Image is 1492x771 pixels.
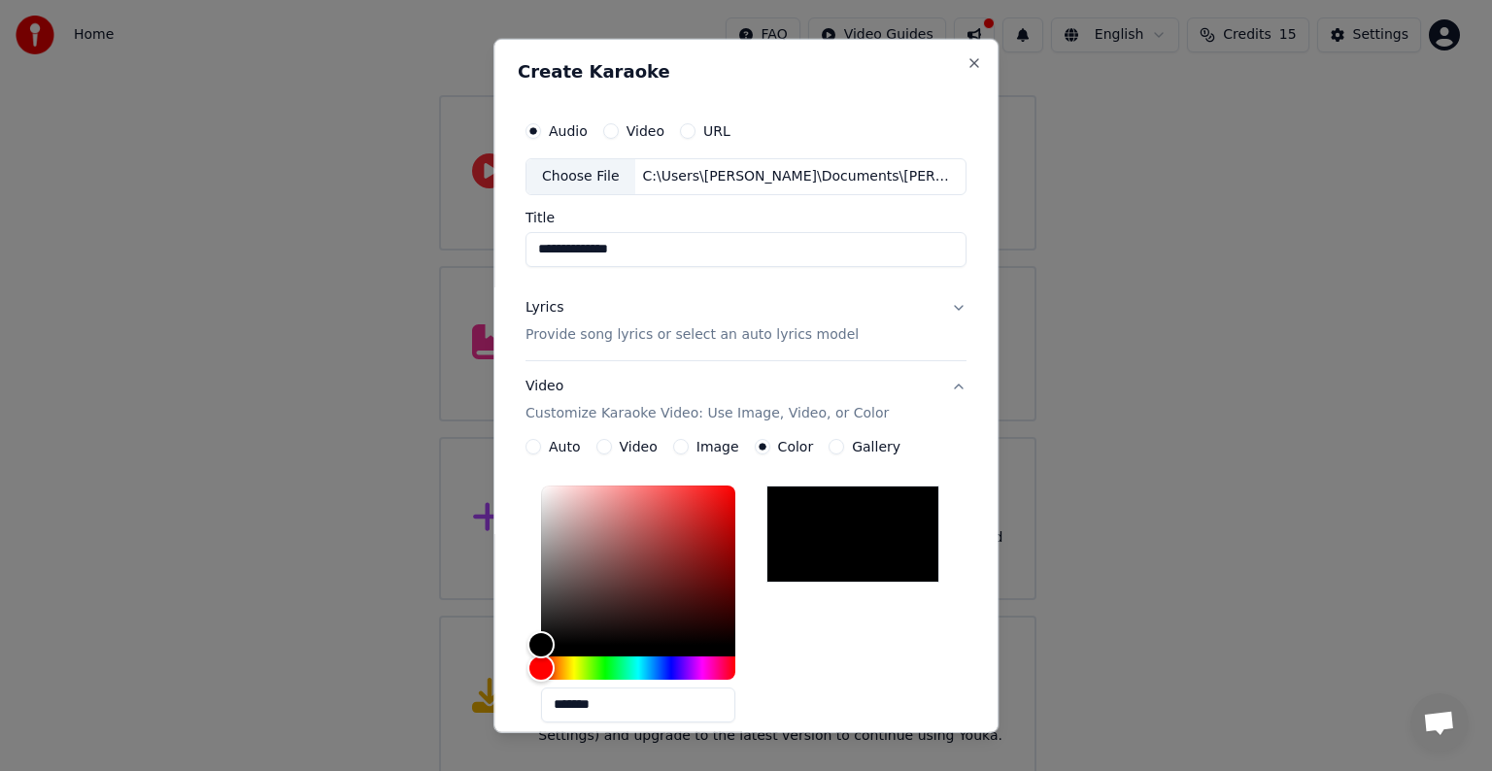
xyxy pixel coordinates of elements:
label: Color [778,440,814,453]
div: Video [526,377,889,423]
label: Video [620,440,658,453]
button: LyricsProvide song lyrics or select an auto lyrics model [526,283,966,360]
div: Lyrics [526,298,563,318]
label: URL [703,124,730,138]
h2: Create Karaoke [518,63,974,81]
label: Gallery [852,440,900,453]
div: Choose File [526,159,635,194]
button: VideoCustomize Karaoke Video: Use Image, Video, or Color [526,361,966,439]
label: Title [526,211,966,224]
p: Customize Karaoke Video: Use Image, Video, or Color [526,404,889,423]
label: Video [627,124,664,138]
div: Hue [541,656,735,680]
p: Provide song lyrics or select an auto lyrics model [526,325,859,345]
div: C:\Users\[PERSON_NAME]\Documents\[PERSON_NAME].mp3 [635,167,966,186]
label: Auto [549,440,581,453]
label: Image [696,440,739,453]
div: Color [541,486,735,645]
label: Audio [549,124,588,138]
